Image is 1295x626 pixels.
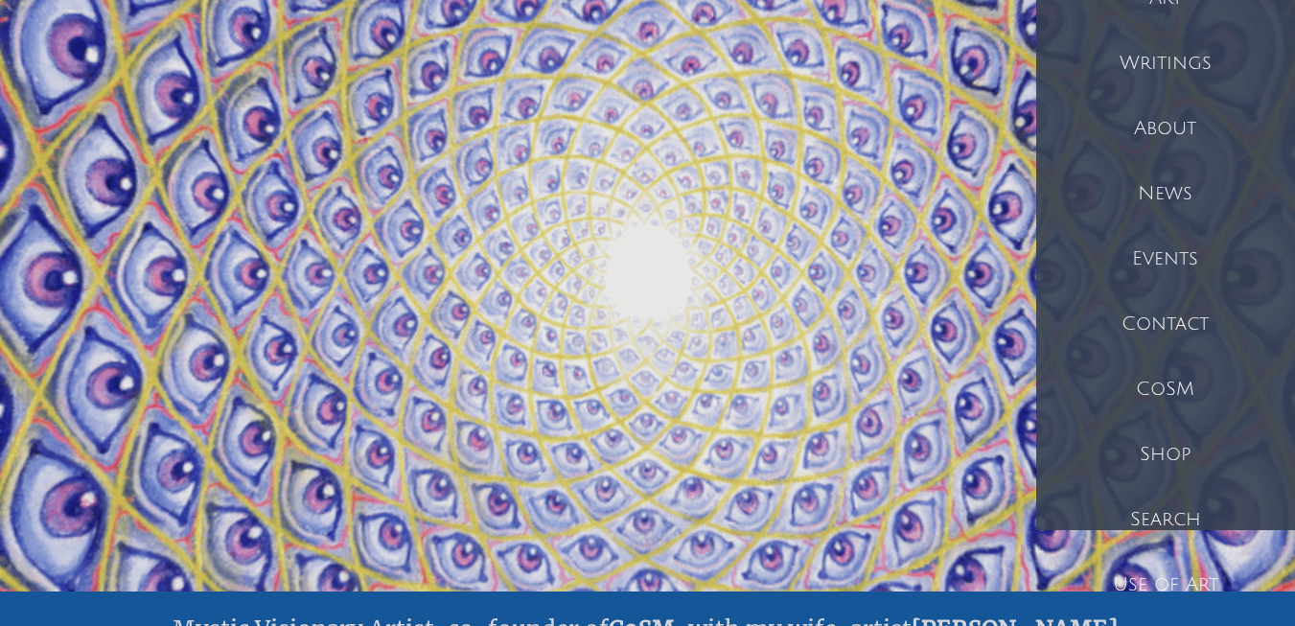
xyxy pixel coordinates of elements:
a: Contact [1036,291,1295,357]
a: Writings [1036,31,1295,96]
a: Search [1036,487,1295,552]
a: News [1036,161,1295,226]
a: About [1036,96,1295,161]
a: Shop [1036,422,1295,487]
a: CoSM [1036,357,1295,422]
a: Events [1036,226,1295,291]
a: Use of Art [1036,552,1295,617]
